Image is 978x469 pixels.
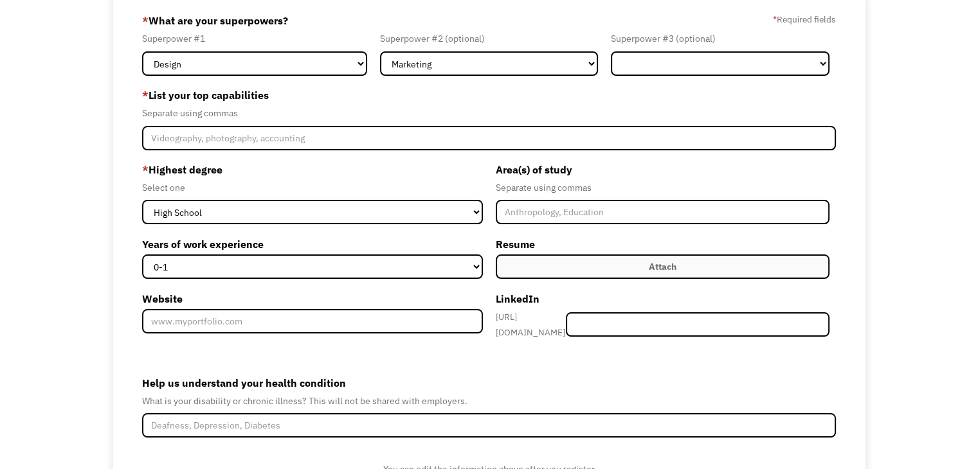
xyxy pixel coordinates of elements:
label: Attach [496,254,829,279]
label: Required fields [773,12,836,27]
label: Website [142,288,482,309]
div: What is your disability or chronic illness? This will not be shared with employers. [142,393,836,409]
label: List your top capabilities [142,85,836,105]
label: Resume [496,234,829,254]
label: Highest degree [142,159,482,180]
div: Superpower #1 [142,31,367,46]
label: Area(s) of study [496,159,829,180]
div: Superpower #2 (optional) [380,31,599,46]
input: Anthropology, Education [496,200,829,224]
label: Years of work experience [142,234,482,254]
label: LinkedIn [496,288,829,309]
div: [URL][DOMAIN_NAME] [496,309,566,340]
div: Attach [649,259,676,274]
label: What are your superpowers? [142,10,288,31]
div: Separate using commas [496,180,829,195]
div: Separate using commas [142,105,836,121]
label: Help us understand your health condition [142,373,836,393]
input: Videography, photography, accounting [142,126,836,150]
div: Superpower #3 (optional) [611,31,829,46]
input: www.myportfolio.com [142,309,482,333]
input: Deafness, Depression, Diabetes [142,413,836,438]
div: Select one [142,180,482,195]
